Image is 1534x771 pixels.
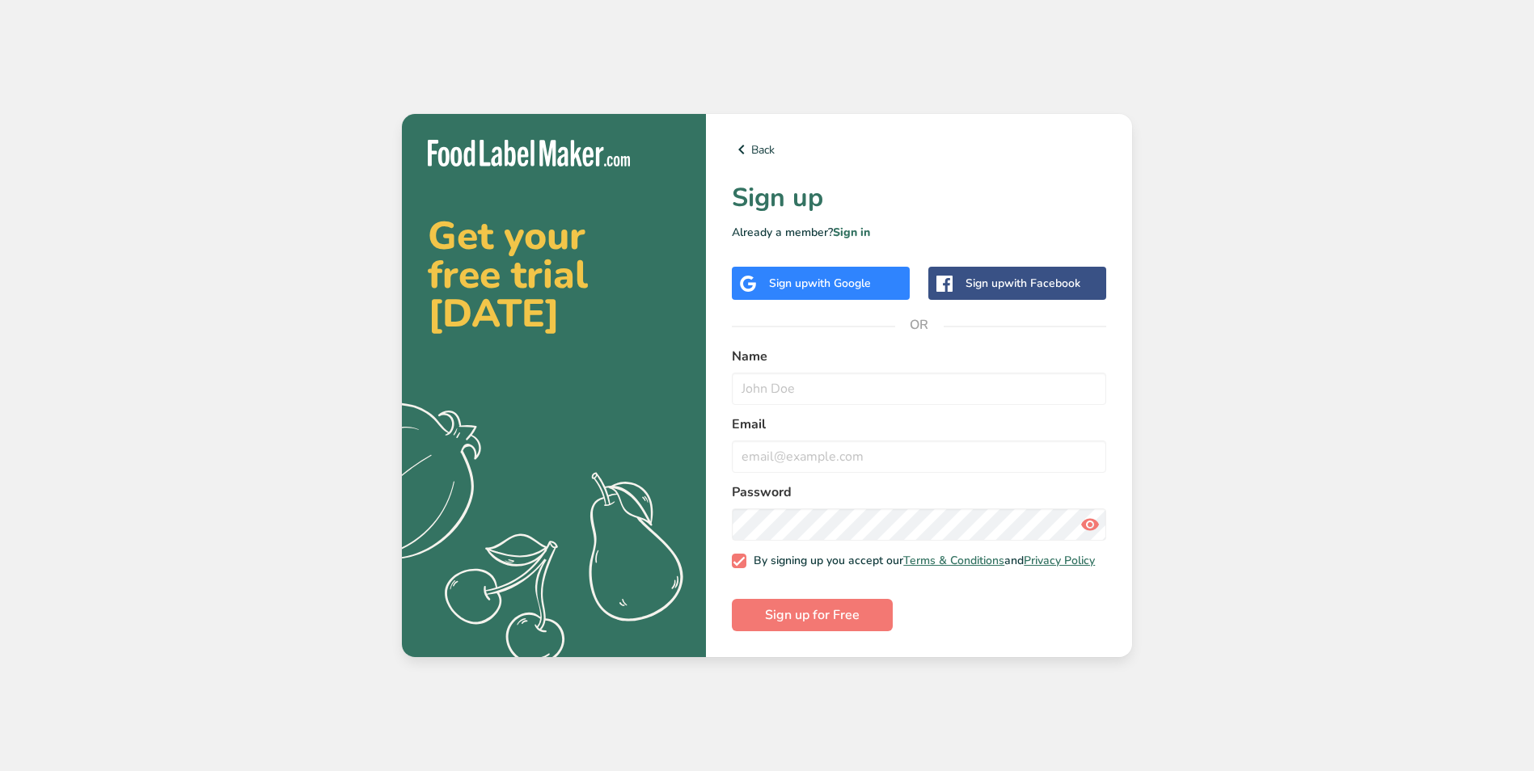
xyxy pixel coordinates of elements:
[732,415,1106,434] label: Email
[428,217,680,333] h2: Get your free trial [DATE]
[1004,276,1080,291] span: with Facebook
[428,140,630,166] img: Food Label Maker
[732,140,1106,159] a: Back
[903,553,1004,568] a: Terms & Conditions
[732,179,1106,217] h1: Sign up
[732,599,893,631] button: Sign up for Free
[895,301,944,349] span: OR
[966,275,1080,292] div: Sign up
[833,225,870,240] a: Sign in
[732,347,1106,366] label: Name
[1024,553,1095,568] a: Privacy Policy
[732,224,1106,241] p: Already a member?
[746,554,1096,568] span: By signing up you accept our and
[808,276,871,291] span: with Google
[769,275,871,292] div: Sign up
[732,482,1106,502] label: Password
[732,373,1106,405] input: John Doe
[765,605,860,625] span: Sign up for Free
[732,440,1106,473] input: email@example.com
